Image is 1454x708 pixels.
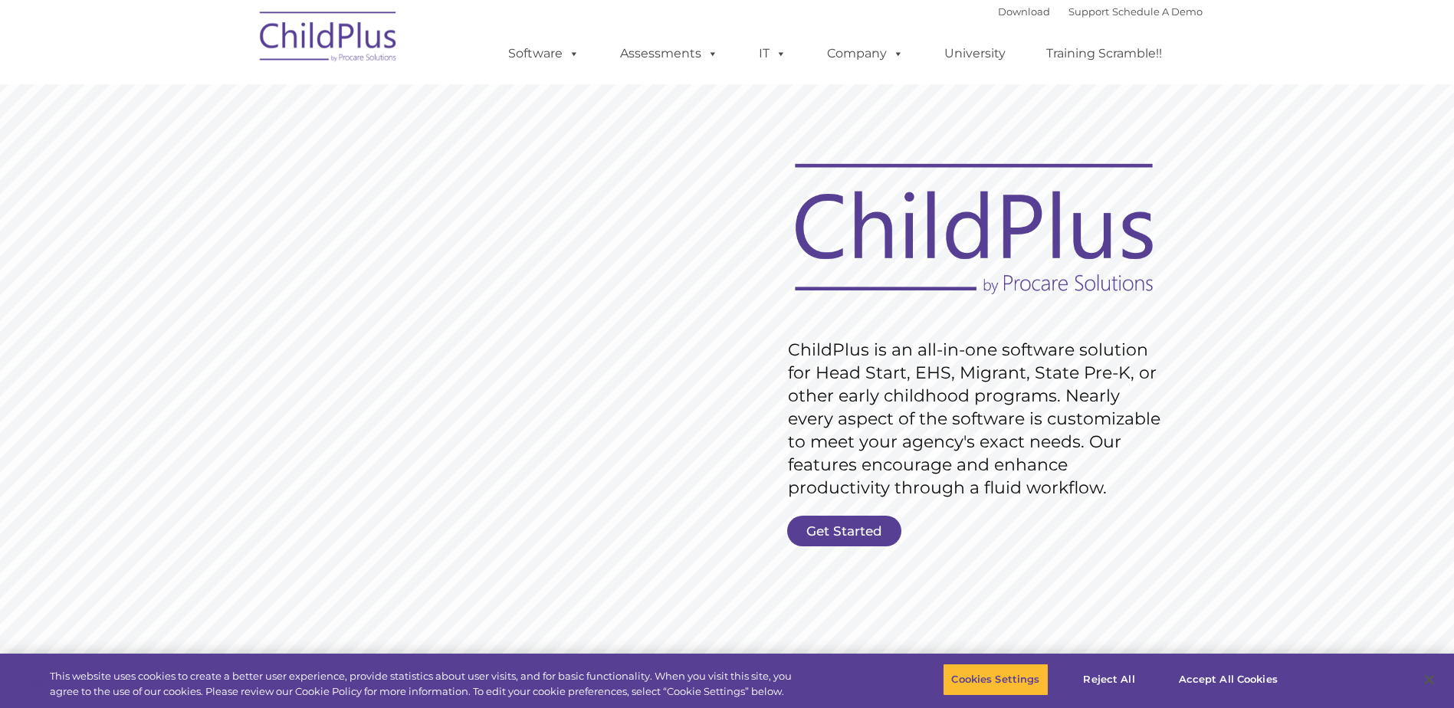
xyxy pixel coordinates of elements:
[929,38,1021,69] a: University
[252,1,405,77] img: ChildPlus by Procare Solutions
[812,38,919,69] a: Company
[1413,663,1446,697] button: Close
[998,5,1203,18] font: |
[998,5,1050,18] a: Download
[1031,38,1177,69] a: Training Scramble!!
[493,38,595,69] a: Software
[788,339,1168,500] rs-layer: ChildPlus is an all-in-one software solution for Head Start, EHS, Migrant, State Pre-K, or other ...
[943,664,1048,696] button: Cookies Settings
[1170,664,1286,696] button: Accept All Cookies
[743,38,802,69] a: IT
[605,38,734,69] a: Assessments
[787,516,901,546] a: Get Started
[50,669,799,699] div: This website uses cookies to create a better user experience, provide statistics about user visit...
[1068,5,1109,18] a: Support
[1062,664,1157,696] button: Reject All
[1112,5,1203,18] a: Schedule A Demo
